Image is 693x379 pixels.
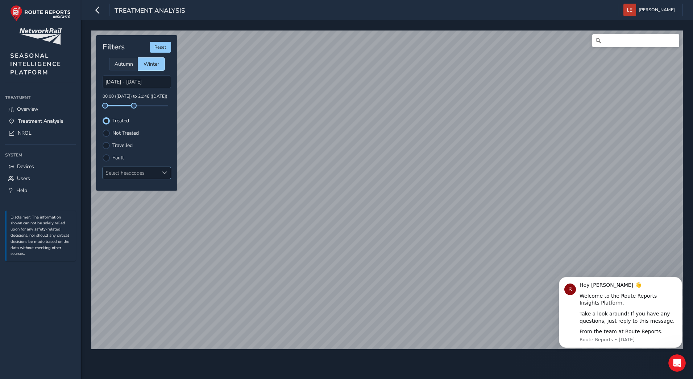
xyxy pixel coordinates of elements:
a: Devices [5,160,76,172]
span: SEASONAL INTELLIGENCE PLATFORM [10,52,61,77]
span: NROL [18,130,32,136]
a: Users [5,172,76,184]
iframe: Intercom live chat [668,354,686,372]
label: Not Treated [112,131,139,136]
a: Treatment Analysis [5,115,76,127]
p: Disclaimer: The information shown can not be solely relied upon for any safety-related decisions,... [11,215,72,257]
span: Devices [17,163,34,170]
label: Fault [112,155,124,160]
span: Users [17,175,30,182]
img: rr logo [10,5,71,21]
span: Treatment Analysis [18,118,63,125]
h4: Filters [103,42,125,52]
div: Autumn [109,58,138,70]
span: Autumn [115,61,133,68]
a: Help [5,184,76,196]
img: customer logo [19,28,62,45]
div: System [5,150,76,160]
img: diamond-layout [623,4,636,16]
a: NROL [5,127,76,139]
span: Help [16,187,27,194]
span: [PERSON_NAME] [639,4,675,16]
button: [PERSON_NAME] [623,4,677,16]
input: Search [592,34,679,47]
label: Travelled [112,143,133,148]
span: Overview [17,106,38,113]
button: Reset [150,42,171,53]
div: Winter [138,58,165,70]
div: Treatment [5,92,76,103]
a: Overview [5,103,76,115]
span: Winter [144,61,159,68]
span: Treatment Analysis [115,6,185,16]
label: Treated [112,118,129,123]
iframe: Intercom notifications message [548,270,693,352]
p: 00:00 ([DATE]) to 21:46 ([DATE]) [103,93,171,100]
canvas: Map [91,30,683,349]
div: Select headcodes [103,167,159,179]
